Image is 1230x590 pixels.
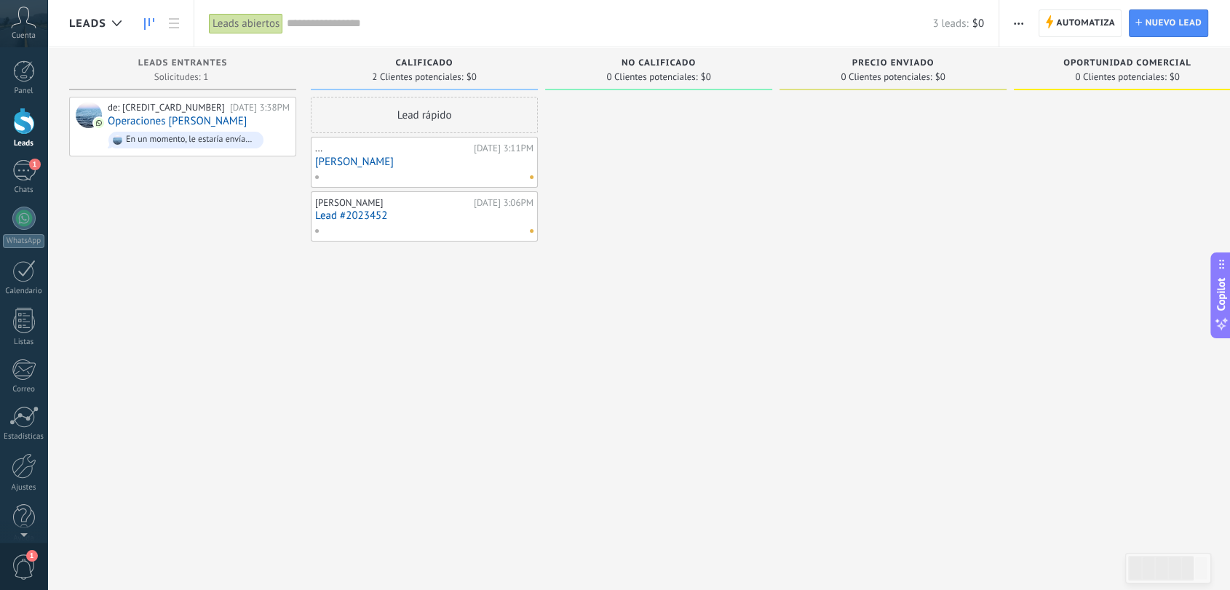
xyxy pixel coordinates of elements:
span: CALIFICADO [396,58,453,68]
span: Solicitudes: 1 [154,73,208,81]
div: [DATE] 3:38PM [230,102,290,113]
div: [DATE] 3:06PM [474,197,533,209]
div: WhatsApp [3,234,44,248]
a: Nuevo lead [1129,9,1208,37]
div: de: [CREDIT_CARD_NUMBER] [108,102,225,113]
div: Panel [3,87,45,96]
div: Leads [3,139,45,148]
div: PRECIO ENVIADO [787,58,999,71]
span: $0 [1170,73,1180,81]
div: Correo [3,385,45,394]
div: [DATE] 3:11PM [474,143,533,154]
span: 2 Clientes potenciales: [372,73,463,81]
span: $0 [701,73,711,81]
div: Estadísticas [3,432,45,442]
div: Leads Entrantes [76,58,289,71]
span: No hay nada asignado [530,175,533,179]
span: $0 [972,17,984,31]
span: Leads [69,17,106,31]
div: Chats [3,186,45,195]
span: Automatiza [1056,10,1115,36]
img: com.amocrm.amocrmwa.svg [94,118,104,128]
span: $0 [467,73,477,81]
span: Nuevo lead [1145,10,1202,36]
span: No hay nada asignado [530,229,533,233]
div: En un momento, le estaría envíando un correo, con la información que requerimos. [126,135,257,145]
div: Listas [3,338,45,347]
span: PRECIO ENVIADO [852,58,935,68]
span: Leads Entrantes [138,58,228,68]
span: 0 Clientes potenciales: [841,73,932,81]
span: OPORTUNIDAD COMERCIAL [1063,58,1191,68]
div: CALIFICADO [318,58,531,71]
div: ... [315,143,470,154]
span: 0 Clientes potenciales: [606,73,697,81]
span: Copilot [1214,277,1229,311]
span: 0 Clientes potenciales: [1075,73,1166,81]
span: 3 leads: [932,17,968,31]
a: [PERSON_NAME] [315,156,533,168]
div: Operaciones Chemi Fabian [76,102,102,128]
span: 1 [29,159,41,170]
a: Lead #2023452 [315,210,533,222]
span: $0 [935,73,945,81]
span: NO CALIFICADO [622,58,696,68]
div: NO CALIFICADO [552,58,765,71]
div: Calendario [3,287,45,296]
div: Lead rápido [311,97,538,133]
span: 1 [26,550,38,562]
div: [PERSON_NAME] [315,197,470,209]
div: Leads abiertos [209,13,283,34]
a: Automatiza [1039,9,1122,37]
a: Operaciones [PERSON_NAME] [108,115,247,127]
div: Ajustes [3,483,45,493]
span: Cuenta [12,31,36,41]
